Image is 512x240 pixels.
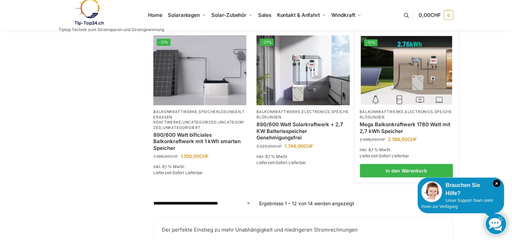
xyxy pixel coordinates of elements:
[257,109,350,120] p: , ,
[153,35,246,105] a: -21%ASE 1000 Batteriespeicher
[276,160,306,165] span: Sofort Lieferbar
[162,226,445,234] p: Der perfekte Einstieg zu mehr Unabhängigkeit und niedrigeren Stromrechnungen
[153,120,244,130] a: Uncategorized
[257,154,350,160] p: inkl. 8,1 % MwSt.
[153,109,197,114] a: Balkonkraftwerke
[405,109,433,114] a: Electronics
[408,136,417,142] span: CHF
[153,35,246,105] img: ASE 1000 Batteriespeicher
[153,154,178,159] bdi: 1.399,00
[304,143,313,149] span: CHF
[421,181,442,202] img: Customer service
[361,36,452,105] a: -12%Solaranlage mit 2,7 KW Batteriespeicher Genehmigungsfrei
[257,109,349,119] a: Speicherlösungen
[182,120,217,125] a: Uncategorized
[421,181,501,197] div: Brauchen Sie Hilfe?
[388,136,417,142] bdi: 2.199,00
[430,12,441,18] span: CHF
[257,160,306,165] span: Lieferzeit:
[199,109,241,114] a: Speicherlösungen
[257,35,350,105] img: Steckerkraftwerk mit 2,7kwh-Speicher
[360,109,404,114] a: Balkonkraftwerke
[277,12,320,18] span: Kontakt & Anfahrt
[153,109,245,125] a: Terassen Kraftwerke
[273,144,282,149] span: CHF
[360,121,453,134] a: Mega Balkonkraftwerk 1780 Watt mit 2,7 kWh Speicher
[379,153,410,158] span: Sofort Lieferbar
[153,164,246,170] p: inkl. 8,1 % MwSt.
[153,170,203,175] span: Lieferzeit:
[421,198,493,209] span: Unser Support-Team steht Ihnen zur Verfügung
[258,12,272,18] span: Sales
[168,12,200,18] span: Solaranlagen
[212,12,247,18] span: Solar-Zubehör
[360,137,386,142] bdi: 2.499,00
[153,132,246,152] a: 890/600 Watt bificiales Balkonkraftwerk mit 1 kWh smarten Speicher
[163,125,201,130] a: Unkategorisiert
[360,153,410,158] span: Lieferzeit:
[360,164,453,178] a: In den Warenkorb legen: „Mega Balkonkraftwerk 1780 Watt mit 2,7 kWh Speicher“
[361,36,452,105] img: Solaranlage mit 2,7 KW Batteriespeicher Genehmigungsfrei
[377,137,386,142] span: CHF
[257,109,300,114] a: Balkonkraftwerke
[170,154,178,159] span: CHF
[302,109,330,114] a: Electronics
[259,200,354,207] p: Ergebnisse 1 – 12 von 14 werden angezeigt
[419,5,453,25] a: 0,00CHF 0
[444,10,453,20] span: 0
[181,153,209,159] bdi: 1.100,00
[284,143,313,149] bdi: 1.749,00
[257,121,350,141] a: 890/600 Watt Solarkraftwerk + 2,7 KW Batteriespeicher Genehmigungsfrei
[360,147,453,153] p: inkl. 8,1 % MwSt.
[493,180,501,187] i: Schließen
[257,35,350,105] a: -21%Steckerkraftwerk mit 2,7kwh-Speicher
[419,12,441,18] span: 0,00
[332,12,355,18] span: Windkraft
[173,170,203,175] span: Sofort Lieferbar
[153,200,251,207] select: Shop-Reihenfolge
[360,109,452,119] a: Speicherlösungen
[59,28,164,32] p: Tiptop Technik zum Stromsparen und Stromgewinnung
[360,109,453,120] p: , ,
[257,144,282,149] bdi: 2.222,00
[199,153,209,159] span: CHF
[153,109,246,130] p: , , , , ,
